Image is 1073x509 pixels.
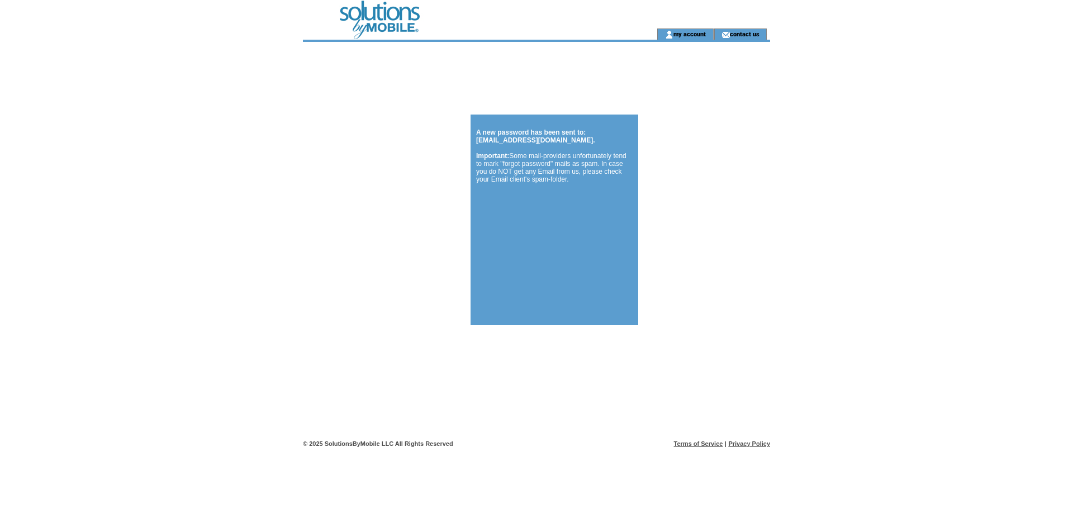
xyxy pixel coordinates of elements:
[476,129,595,144] b: A new password has been sent to: [EMAIL_ADDRESS][DOMAIN_NAME].
[725,440,727,447] span: |
[665,30,673,39] img: account_icon.gif
[728,440,770,447] a: Privacy Policy
[303,440,453,447] span: © 2025 SolutionsByMobile LLC All Rights Reserved
[476,152,509,160] b: Important:
[721,30,730,39] img: contact_us_icon.gif
[476,129,626,183] span: Some mail-providers unfortunately tend to mark "forgot password" mails as spam. In case you do NO...
[674,440,723,447] a: Terms of Service
[673,30,706,37] a: my account
[730,30,759,37] a: contact us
